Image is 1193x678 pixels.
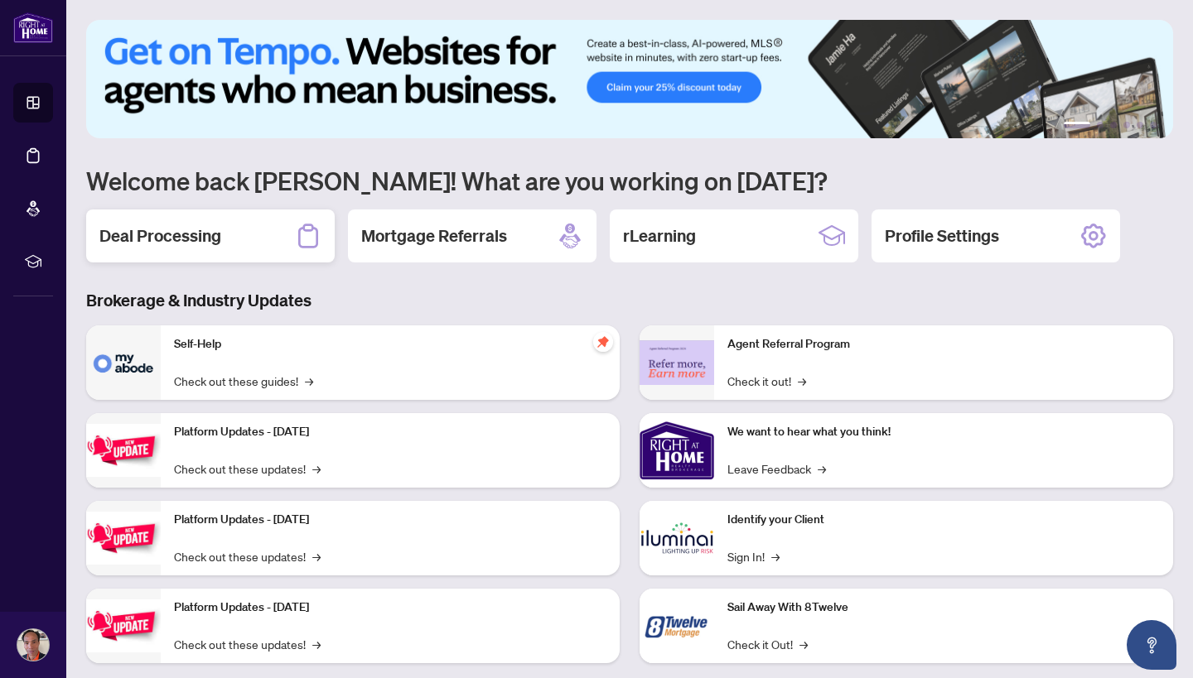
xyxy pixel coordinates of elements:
[623,224,696,248] h2: rLearning
[727,335,1160,353] p: Agent Referral Program
[799,635,808,653] span: →
[1064,122,1090,128] button: 1
[640,413,714,488] img: We want to hear what you think!
[86,20,1173,138] img: Slide 0
[86,165,1173,196] h1: Welcome back [PERSON_NAME]! What are you working on [DATE]?
[727,372,806,390] a: Check it out!→
[727,599,1160,617] p: Sail Away With 8Twelve
[86,599,161,652] img: Platform Updates - June 23, 2025
[1110,122,1117,128] button: 3
[305,372,313,390] span: →
[771,547,780,565] span: →
[885,224,999,248] h2: Profile Settings
[174,511,606,529] p: Platform Updates - [DATE]
[798,372,806,390] span: →
[174,459,321,478] a: Check out these updates!→
[99,224,221,248] h2: Deal Processing
[174,423,606,441] p: Platform Updates - [DATE]
[361,224,507,248] h2: Mortgage Referrals
[1137,122,1143,128] button: 5
[727,547,780,565] a: Sign In!→
[174,335,606,353] p: Self-Help
[86,325,161,400] img: Self-Help
[640,589,714,663] img: Sail Away With 8Twelve
[640,340,714,386] img: Agent Referral Program
[727,635,808,653] a: Check it Out!→
[818,459,826,478] span: →
[312,459,321,478] span: →
[13,12,53,43] img: logo
[727,511,1160,529] p: Identify your Client
[1097,122,1104,128] button: 2
[86,289,1173,312] h3: Brokerage & Industry Updates
[1150,122,1157,128] button: 6
[174,599,606,617] p: Platform Updates - [DATE]
[312,547,321,565] span: →
[312,635,321,653] span: →
[727,459,826,478] a: Leave Feedback→
[174,635,321,653] a: Check out these updates!→
[174,372,313,390] a: Check out these guides!→
[727,423,1160,441] p: We want to hear what you think!
[1127,620,1176,670] button: Open asap
[174,547,321,565] a: Check out these updates!→
[640,501,714,575] img: Identify your Client
[86,424,161,476] img: Platform Updates - July 21, 2025
[593,332,613,352] span: pushpin
[86,512,161,564] img: Platform Updates - July 8, 2025
[1123,122,1130,128] button: 4
[17,629,49,661] img: Profile Icon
